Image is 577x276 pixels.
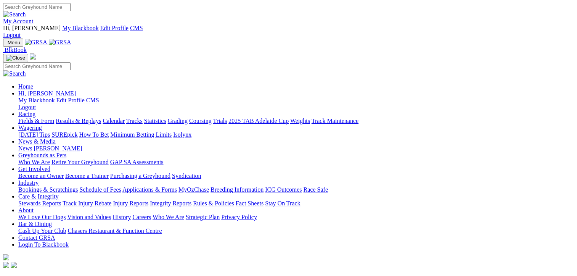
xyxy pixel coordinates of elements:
[18,104,36,110] a: Logout
[18,228,574,234] div: Bar & Dining
[86,97,99,103] a: CMS
[56,118,101,124] a: Results & Replays
[18,138,56,145] a: News & Media
[103,118,125,124] a: Calendar
[6,55,25,61] img: Close
[236,200,264,207] a: Fact Sheets
[18,221,52,227] a: Bar & Dining
[312,118,358,124] a: Track Maintenance
[18,159,50,165] a: Who We Are
[110,159,164,165] a: GAP SA Assessments
[228,118,289,124] a: 2025 TAB Adelaide Cup
[290,118,310,124] a: Weights
[100,25,129,31] a: Edit Profile
[173,131,191,138] a: Isolynx
[3,25,574,39] div: My Account
[3,25,61,31] span: Hi, [PERSON_NAME]
[122,186,177,193] a: Applications & Forms
[18,179,39,186] a: Industry
[18,90,76,97] span: Hi, [PERSON_NAME]
[56,97,85,103] a: Edit Profile
[193,200,234,207] a: Rules & Policies
[130,25,143,31] a: CMS
[18,186,78,193] a: Bookings & Scratchings
[3,70,26,77] img: Search
[18,166,50,172] a: Get Involved
[3,32,21,38] a: Logout
[49,39,71,46] img: GRSA
[18,234,55,241] a: Contact GRSA
[3,39,23,47] button: Toggle navigation
[79,186,121,193] a: Schedule of Fees
[168,118,188,124] a: Grading
[150,200,191,207] a: Integrity Reports
[144,118,166,124] a: Statistics
[67,214,111,220] a: Vision and Values
[3,11,26,18] img: Search
[303,186,328,193] a: Race Safe
[18,173,574,179] div: Get Involved
[3,62,71,70] input: Search
[18,207,34,213] a: About
[18,118,574,124] div: Racing
[3,3,71,11] input: Search
[68,228,162,234] a: Chasers Restaurant & Function Centre
[11,262,17,268] img: twitter.svg
[3,54,28,62] button: Toggle navigation
[18,145,574,152] div: News & Media
[34,145,82,152] a: [PERSON_NAME]
[3,254,9,260] img: logo-grsa-white.png
[110,131,172,138] a: Minimum Betting Limits
[18,131,50,138] a: [DATE] Tips
[18,186,574,193] div: Industry
[265,186,302,193] a: ICG Outcomes
[18,173,64,179] a: Become an Owner
[62,25,99,31] a: My Blackbook
[265,200,300,207] a: Stay On Track
[18,200,61,207] a: Stewards Reports
[126,118,143,124] a: Tracks
[51,131,77,138] a: SUREpick
[186,214,220,220] a: Strategic Plan
[189,118,212,124] a: Coursing
[18,145,32,152] a: News
[211,186,264,193] a: Breeding Information
[3,47,27,53] a: BlkBook
[3,18,34,24] a: My Account
[18,241,69,248] a: Login To Blackbook
[51,159,109,165] a: Retire Your Greyhound
[18,97,55,103] a: My Blackbook
[110,173,170,179] a: Purchasing a Greyhound
[18,97,574,111] div: Hi, [PERSON_NAME]
[63,200,111,207] a: Track Injury Rebate
[18,200,574,207] div: Care & Integrity
[213,118,227,124] a: Trials
[8,40,20,45] span: Menu
[18,214,66,220] a: We Love Our Dogs
[25,39,47,46] img: GRSA
[79,131,109,138] a: How To Bet
[3,262,9,268] img: facebook.svg
[113,214,131,220] a: History
[113,200,148,207] a: Injury Reports
[30,53,36,60] img: logo-grsa-white.png
[18,90,77,97] a: Hi, [PERSON_NAME]
[18,193,59,200] a: Care & Integrity
[132,214,151,220] a: Careers
[18,228,66,234] a: Cash Up Your Club
[18,152,66,158] a: Greyhounds as Pets
[18,131,574,138] div: Wagering
[18,124,42,131] a: Wagering
[5,47,27,53] span: BlkBook
[172,173,201,179] a: Syndication
[18,159,574,166] div: Greyhounds as Pets
[18,111,35,117] a: Racing
[65,173,109,179] a: Become a Trainer
[153,214,184,220] a: Who We Are
[178,186,209,193] a: MyOzChase
[221,214,257,220] a: Privacy Policy
[18,118,54,124] a: Fields & Form
[18,214,574,221] div: About
[18,83,33,90] a: Home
